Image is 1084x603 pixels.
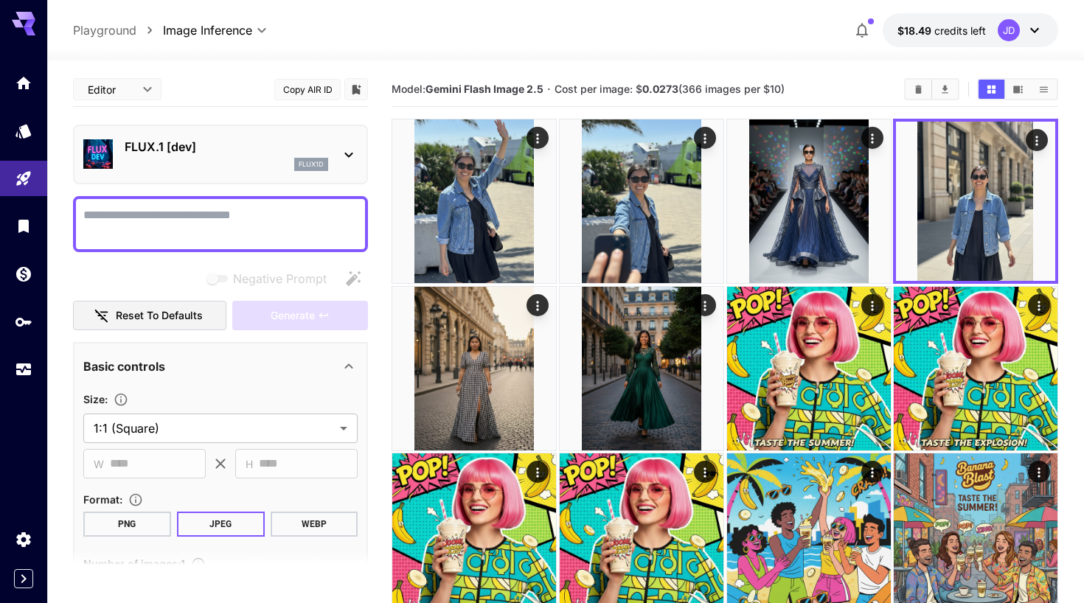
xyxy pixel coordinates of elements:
[861,127,883,149] div: Actions
[555,83,785,95] span: Cost per image: $ (366 images per $10)
[527,127,549,149] div: Actions
[88,82,133,97] span: Editor
[425,83,543,95] b: Gemini Flash Image 2.5
[15,313,32,331] div: API Keys
[392,83,543,95] span: Model:
[1031,80,1057,99] button: Show images in list view
[998,19,1020,41] div: JD
[83,358,165,375] p: Basic controls
[693,461,715,483] div: Actions
[83,132,358,177] div: FLUX.1 [dev]flux1d
[1028,294,1050,316] div: Actions
[527,461,549,483] div: Actions
[560,119,723,283] img: 9k=
[642,83,678,95] b: 0.0273
[904,78,959,100] div: Clear ImagesDownload All
[204,269,338,287] span: Negative prompts are not compatible with the selected model.
[73,301,226,331] button: Reset to defaults
[693,127,715,149] div: Actions
[861,461,883,483] div: Actions
[1028,461,1050,483] div: Actions
[896,122,1055,281] img: Z
[233,270,327,287] span: Negative Prompt
[94,419,334,437] span: 1:1 (Square)
[727,119,891,283] img: 2Q==
[15,530,32,548] div: Settings
[15,360,32,379] div: Usage
[392,287,556,450] img: 2Q==
[163,21,252,39] span: Image Inference
[274,79,341,100] button: Copy AIR ID
[392,119,556,283] img: 9k=
[727,287,891,450] img: 2Q==
[894,287,1057,450] img: Z
[15,217,32,235] div: Library
[979,80,1004,99] button: Show images in grid view
[897,24,934,37] span: $18.49
[83,349,358,384] div: Basic controls
[861,294,883,316] div: Actions
[15,170,32,188] div: Playground
[125,138,328,156] p: FLUX.1 [dev]
[350,80,363,98] button: Add to library
[15,265,32,283] div: Wallet
[693,294,715,316] div: Actions
[108,392,134,407] button: Adjust the dimensions of the generated image by specifying its width and height in pixels, or sel...
[177,512,265,537] button: JPEG
[83,512,171,537] button: PNG
[547,80,551,98] p: ·
[15,74,32,92] div: Home
[906,80,931,99] button: Clear Images
[897,23,986,38] div: $18.4868
[1005,80,1031,99] button: Show images in video view
[94,456,104,473] span: W
[527,294,549,316] div: Actions
[73,21,136,39] a: Playground
[934,24,986,37] span: credits left
[83,393,108,405] span: Size :
[883,13,1058,47] button: $18.4868JD
[932,80,958,99] button: Download All
[73,21,163,39] nav: breadcrumb
[122,492,149,507] button: Choose the file format for the output image.
[246,456,253,473] span: H
[299,159,324,170] p: flux1d
[83,493,122,506] span: Format :
[15,122,32,140] div: Models
[14,569,33,588] button: Expand sidebar
[1026,129,1048,151] div: Actions
[560,287,723,450] img: 2Q==
[977,78,1058,100] div: Show images in grid viewShow images in video viewShow images in list view
[271,512,358,537] button: WEBP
